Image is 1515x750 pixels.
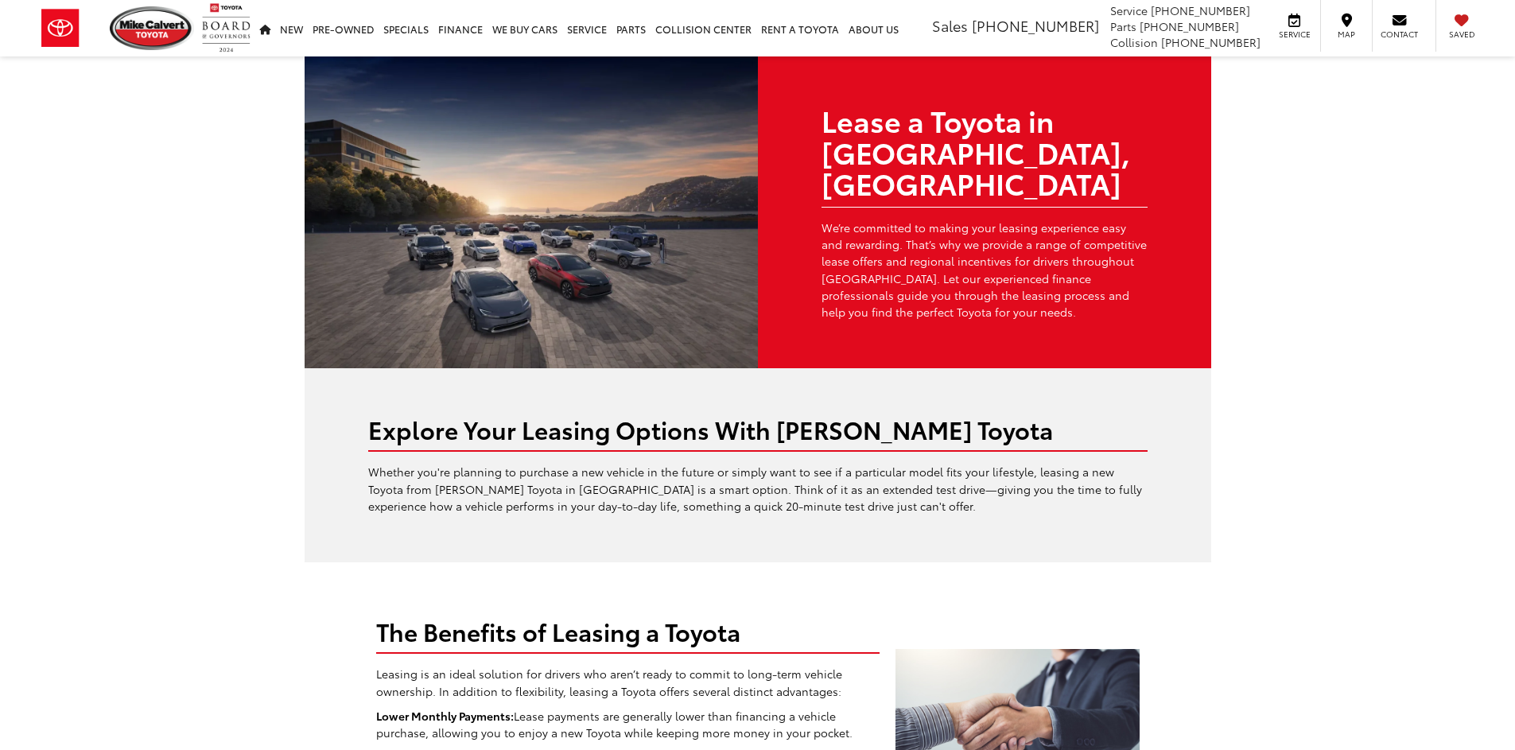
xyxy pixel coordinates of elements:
span: Service [1276,29,1312,40]
img: Mike Calvert Toyota [110,6,194,50]
span: Collision [1110,34,1158,50]
span: Map [1329,29,1364,40]
span: Parts [1110,18,1136,34]
p: We’re committed to making your leasing experience easy and rewarding. That’s why we provide a ran... [822,220,1148,321]
h2: Explore Your Leasing Options With [PERSON_NAME] Toyota [368,416,1148,442]
span: [PHONE_NUMBER] [1151,2,1250,18]
span: [PHONE_NUMBER] [972,15,1099,36]
p: Lease payments are generally lower than financing a vehicle purchase, allowing you to enjoy a new... [376,708,880,742]
span: Contact [1381,29,1418,40]
span: Service [1110,2,1148,18]
span: Sales [932,15,968,36]
p: Leasing is an ideal solution for drivers who aren’t ready to commit to long-term vehicle ownershi... [376,666,880,700]
span: Saved [1444,29,1479,40]
strong: Lower Monthly Payments: [376,708,514,724]
span: [PHONE_NUMBER] [1161,34,1261,50]
span: [PHONE_NUMBER] [1140,18,1239,34]
h1: Lease a Toyota in [GEOGRAPHIC_DATA], [GEOGRAPHIC_DATA] [822,104,1148,199]
h2: The Benefits of Leasing a Toyota [376,618,880,644]
p: Whether you're planning to purchase a new vehicle in the future or simply want to see if a partic... [368,464,1148,515]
